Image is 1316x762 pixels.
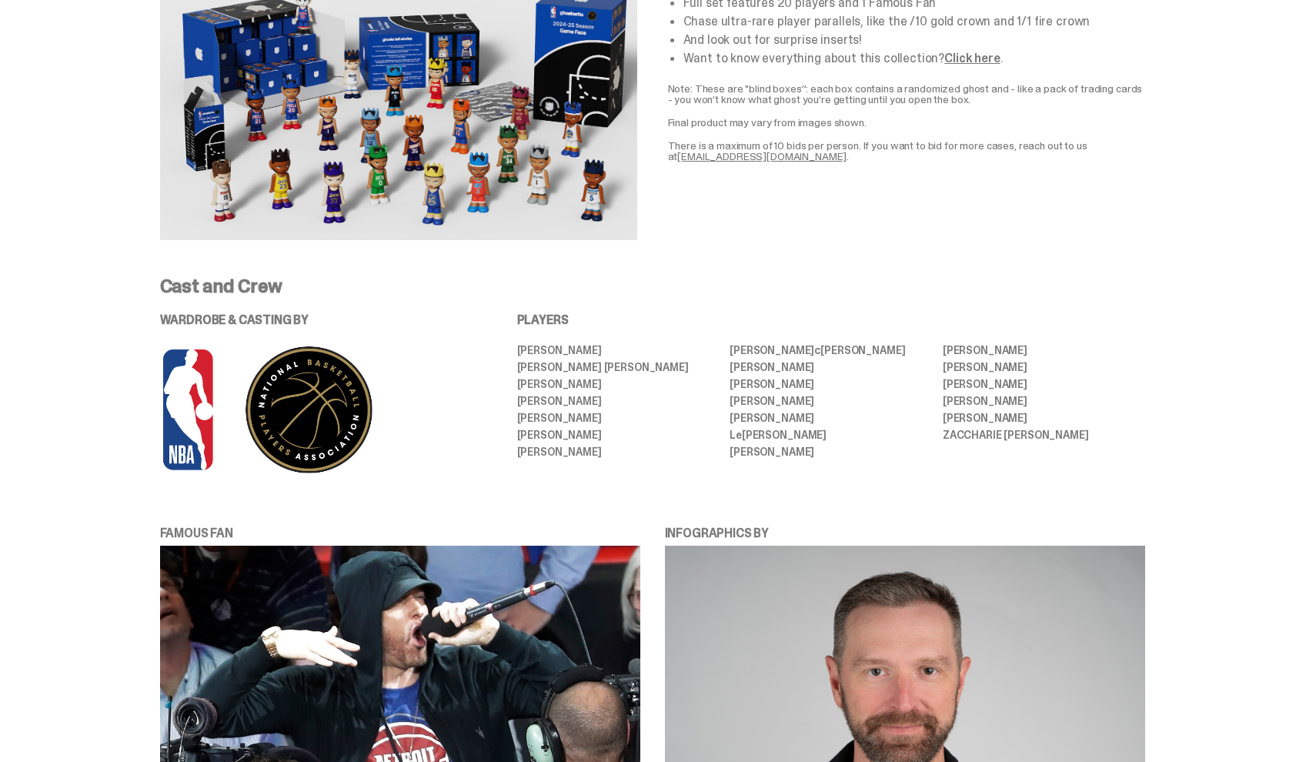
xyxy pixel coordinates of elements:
li: [PERSON_NAME] [517,396,720,406]
li: Want to know everything about this collection? . [683,52,1145,65]
li: [PERSON_NAME] [730,396,932,406]
p: Cast and Crew [160,277,1145,296]
li: [PERSON_NAME] [943,396,1145,406]
li: L [PERSON_NAME] [730,429,932,440]
p: FAMOUS FAN [160,527,640,540]
li: [PERSON_NAME] [943,379,1145,389]
p: INFOGRAPHICS BY [665,527,1145,540]
a: Click here [944,50,1000,66]
li: [PERSON_NAME] [517,413,720,423]
span: c [814,343,820,357]
li: [PERSON_NAME] [517,429,720,440]
img: NBA%20and%20PA%20logo%20for%20PDP-04.png [160,345,429,475]
li: [PERSON_NAME] [730,446,932,457]
li: And look out for surprise inserts! [683,34,1145,46]
li: [PERSON_NAME] [730,362,932,373]
li: [PERSON_NAME] [943,362,1145,373]
p: Note: These are "blind boxes”: each box contains a randomized ghost and - like a pack of trading ... [668,83,1145,105]
li: [PERSON_NAME] [517,345,720,356]
p: WARDROBE & CASTING BY [160,314,474,326]
span: e [736,428,742,442]
li: Chase ultra-rare player parallels, like the /10 gold crown and 1/1 fire crown [683,15,1145,28]
p: There is a maximum of 10 bids per person. If you want to bid for more cases, reach out to us at . [668,140,1145,162]
li: [PERSON_NAME] [943,345,1145,356]
li: [PERSON_NAME] [517,446,720,457]
li: [PERSON_NAME] [943,413,1145,423]
li: [PERSON_NAME] [730,379,932,389]
li: [PERSON_NAME] [517,379,720,389]
li: [PERSON_NAME] [PERSON_NAME] [517,362,720,373]
li: ZACCHARIE [PERSON_NAME] [943,429,1145,440]
p: Final product may vary from images shown. [668,117,1145,128]
p: PLAYERS [517,314,1145,326]
li: [PERSON_NAME] [PERSON_NAME] [730,345,932,356]
a: [EMAIL_ADDRESS][DOMAIN_NAME] [677,149,847,163]
li: [PERSON_NAME] [730,413,932,423]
